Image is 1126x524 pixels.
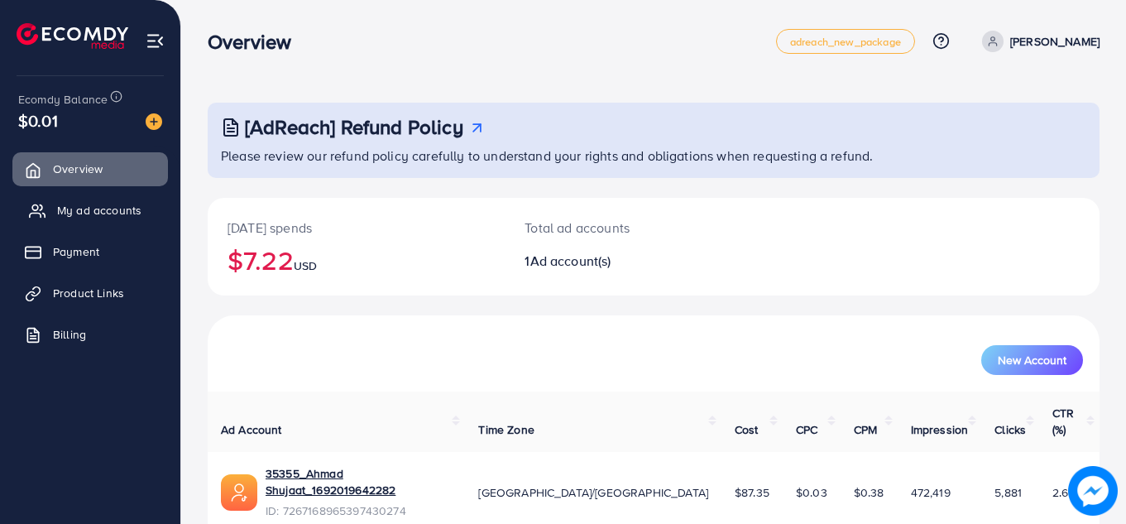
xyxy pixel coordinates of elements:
[525,253,708,269] h2: 1
[221,474,257,511] img: ic-ads-acc.e4c84228.svg
[53,161,103,177] span: Overview
[530,252,611,270] span: Ad account(s)
[294,257,317,274] span: USD
[854,484,884,501] span: $0.38
[208,30,304,54] h3: Overview
[12,194,168,227] a: My ad accounts
[12,318,168,351] a: Billing
[266,465,452,499] a: 35355_Ahmad Shujaat_1692019642282
[911,484,951,501] span: 472,419
[221,146,1090,166] p: Please review our refund policy carefully to understand your rights and obligations when requesti...
[18,108,58,132] span: $0.01
[776,29,915,54] a: adreach_new_package
[12,152,168,185] a: Overview
[854,421,877,438] span: CPM
[1052,484,1068,501] span: 2.6
[735,484,769,501] span: $87.35
[1052,405,1074,438] span: CTR (%)
[994,484,1022,501] span: 5,881
[245,115,463,139] h3: [AdReach] Refund Policy
[1068,466,1118,516] img: image
[994,421,1026,438] span: Clicks
[911,421,969,438] span: Impression
[12,235,168,268] a: Payment
[18,91,108,108] span: Ecomdy Balance
[146,113,162,130] img: image
[57,202,141,219] span: My ad accounts
[221,421,282,438] span: Ad Account
[525,218,708,238] p: Total ad accounts
[17,23,128,49] img: logo
[146,31,165,50] img: menu
[796,421,817,438] span: CPC
[735,421,759,438] span: Cost
[228,218,485,238] p: [DATE] spends
[981,345,1083,375] button: New Account
[53,326,86,343] span: Billing
[53,243,99,260] span: Payment
[266,502,452,519] span: ID: 7267168965397430274
[478,484,708,501] span: [GEOGRAPHIC_DATA]/[GEOGRAPHIC_DATA]
[12,276,168,310] a: Product Links
[1010,31,1100,51] p: [PERSON_NAME]
[998,354,1066,366] span: New Account
[796,484,827,501] span: $0.03
[975,31,1100,52] a: [PERSON_NAME]
[53,285,124,301] span: Product Links
[228,244,485,276] h2: $7.22
[790,36,901,47] span: adreach_new_package
[478,421,534,438] span: Time Zone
